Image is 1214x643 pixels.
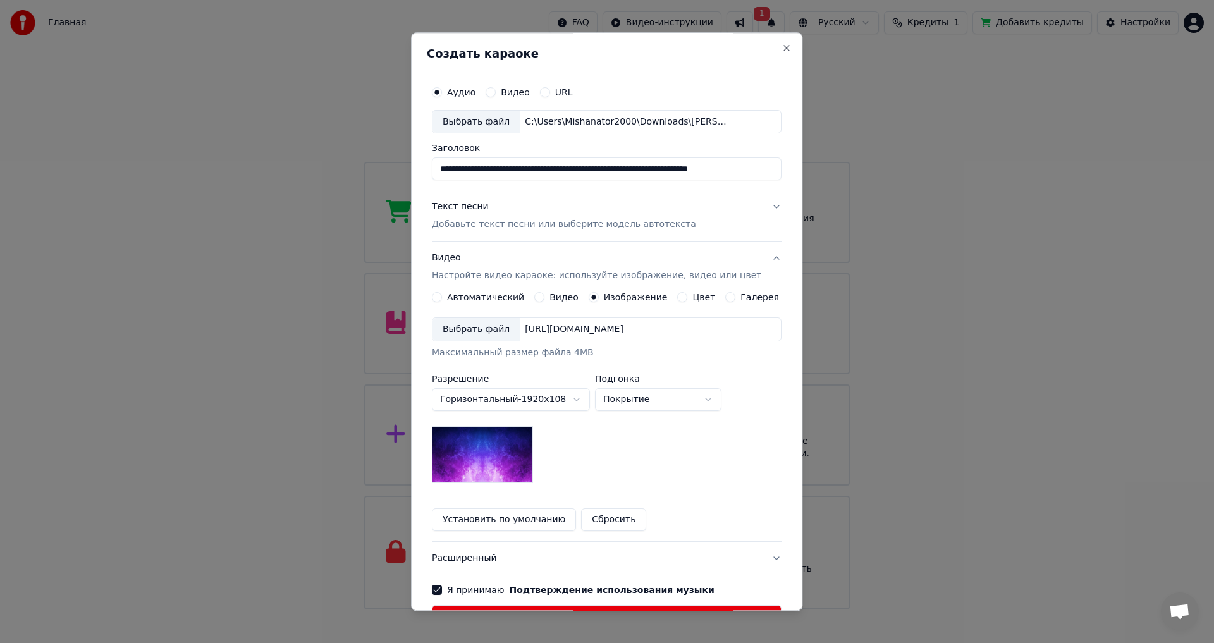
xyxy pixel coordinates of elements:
[555,88,573,97] label: URL
[432,242,782,293] button: ВидеоНастройте видео караоке: используйте изображение, видео или цвет
[432,201,489,214] div: Текст песни
[432,111,520,133] div: Выбрать файл
[741,293,780,302] label: Галерея
[447,293,524,302] label: Автоматический
[432,542,782,575] button: Расширенный
[693,293,716,302] label: Цвет
[447,88,475,97] label: Аудио
[432,144,782,153] label: Заголовок
[432,191,782,242] button: Текст песниДобавьте текст песни или выберите модель автотекста
[447,586,714,595] label: Я принимаю
[432,319,520,341] div: Выбрать файл
[432,509,576,532] button: Установить по умолчанию
[427,48,787,59] h2: Создать караоке
[510,586,714,595] button: Я принимаю
[582,509,647,532] button: Сбросить
[432,219,696,231] p: Добавьте текст песни или выберите модель автотекста
[549,293,579,302] label: Видео
[604,293,668,302] label: Изображение
[432,293,782,542] div: ВидеоНастройте видео караоке: используйте изображение, видео или цвет
[432,375,590,384] label: Разрешение
[432,270,761,283] p: Настройте видео караоке: используйте изображение, видео или цвет
[432,347,782,360] div: Максимальный размер файла 4MB
[520,324,628,336] div: [URL][DOMAIN_NAME]
[432,252,761,283] div: Видео
[520,116,735,128] div: C:\Users\Mishanator2000\Downloads\[PERSON_NAME] and [PERSON_NAME], [PERSON_NAME] - When God Seems...
[595,375,721,384] label: Подгонка
[501,88,530,97] label: Видео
